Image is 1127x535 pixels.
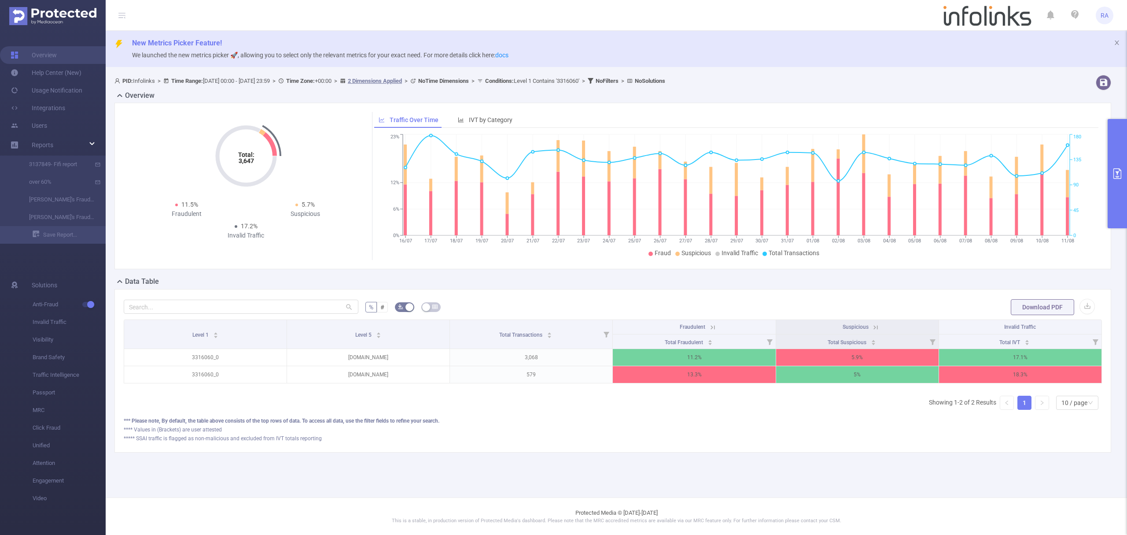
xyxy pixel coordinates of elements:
[11,117,47,134] a: Users
[450,238,463,244] tspan: 18/07
[707,342,712,344] i: icon: caret-down
[776,366,939,383] p: 5%
[390,116,438,123] span: Traffic Over Time
[653,238,666,244] tspan: 26/07
[331,78,340,84] span: >
[18,208,95,226] a: [PERSON_NAME]'s Fraud Report with Host (site)
[402,78,410,84] span: >
[1017,396,1031,410] li: 1
[1073,233,1076,238] tspan: 0
[187,231,306,240] div: Invalid Traffic
[655,249,671,256] span: Fraud
[418,78,469,84] b: No Time Dimensions
[348,78,402,84] u: 2 Dimensions Applied
[124,417,1102,425] div: *** Please note, By default, the table above consists of the top rows of data. To access all data...
[114,40,123,48] i: icon: thunderbolt
[192,332,210,338] span: Level 1
[755,238,768,244] tspan: 30/07
[155,78,163,84] span: >
[393,233,399,238] tspan: 0%
[376,331,381,336] div: Sort
[832,238,844,244] tspan: 02/08
[807,238,819,244] tspan: 01/08
[33,331,106,349] span: Visibility
[857,238,870,244] tspan: 03/08
[680,324,705,330] span: Fraudulent
[181,201,198,208] span: 11.5%
[302,201,315,208] span: 5.7%
[781,238,794,244] tspan: 31/07
[33,313,106,331] span: Invalid Traffic
[18,156,95,173] a: 3137849- Fifi report
[552,238,564,244] tspan: 22/07
[469,116,512,123] span: IVT by Category
[547,334,552,337] i: icon: caret-down
[707,338,713,344] div: Sort
[450,349,612,366] p: 3,068
[238,157,254,164] tspan: 3,647
[33,437,106,454] span: Unified
[114,78,122,84] i: icon: user
[33,490,106,507] span: Video
[393,206,399,212] tspan: 6%
[934,238,947,244] tspan: 06/08
[390,134,399,140] tspan: 23%
[9,7,96,25] img: Protected Media
[125,90,155,101] h2: Overview
[871,342,876,344] i: icon: caret-down
[679,238,692,244] tspan: 27/07
[124,426,1102,434] div: **** Values in (Brackets) are user attested
[908,238,921,244] tspan: 05/08
[270,78,278,84] span: >
[707,338,712,341] i: icon: caret-up
[1061,238,1074,244] tspan: 11/08
[106,498,1127,535] footer: Protected Media © [DATE]-[DATE]
[287,366,449,383] p: [DOMAIN_NAME]
[635,78,665,84] b: No Solutions
[33,366,106,384] span: Traffic Intelligence
[171,78,203,84] b: Time Range:
[485,78,514,84] b: Conditions :
[843,324,869,330] span: Suspicious
[1114,38,1120,48] button: icon: close
[1004,400,1009,405] i: icon: left
[1035,238,1048,244] tspan: 10/08
[600,320,612,349] i: Filter menu
[704,238,717,244] tspan: 28/07
[286,78,315,84] b: Time Zone:
[1101,7,1109,24] span: RA
[132,52,508,59] span: We launched the new metrics picker 🚀, allowing you to select only the relevant metrics for your e...
[390,180,399,186] tspan: 12%
[495,52,508,59] a: docs
[1088,400,1093,406] i: icon: down
[1073,208,1079,213] tspan: 45
[32,141,53,149] span: Reports
[1089,334,1101,349] i: Filter menu
[125,276,159,287] h2: Data Table
[1073,157,1081,163] tspan: 135
[122,78,133,84] b: PID:
[722,249,758,256] span: Invalid Traffic
[355,332,373,338] span: Level 5
[763,334,776,349] i: Filter menu
[613,349,775,366] p: 11.2%
[124,435,1102,442] div: ***** SSAI traffic is flagged as non-malicious and excluded from IVT totals reporting
[114,78,665,84] span: Infolinks [DATE] 00:00 - [DATE] 23:59 +00:00
[127,209,246,219] div: Fraudulent
[1018,396,1031,409] a: 1
[628,238,641,244] tspan: 25/07
[379,117,385,123] i: icon: line-chart
[214,331,218,334] i: icon: caret-up
[238,151,254,158] tspan: Total:
[33,349,106,366] span: Brand Safety
[929,396,996,410] li: Showing 1-2 of 2 Results
[613,366,775,383] p: 13.3%
[619,78,627,84] span: >
[33,296,106,313] span: Anti-Fraud
[1114,40,1120,46] i: icon: close
[469,78,477,84] span: >
[939,366,1101,383] p: 18.3%
[926,334,939,349] i: Filter menu
[547,331,552,336] div: Sort
[18,173,95,191] a: over 60%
